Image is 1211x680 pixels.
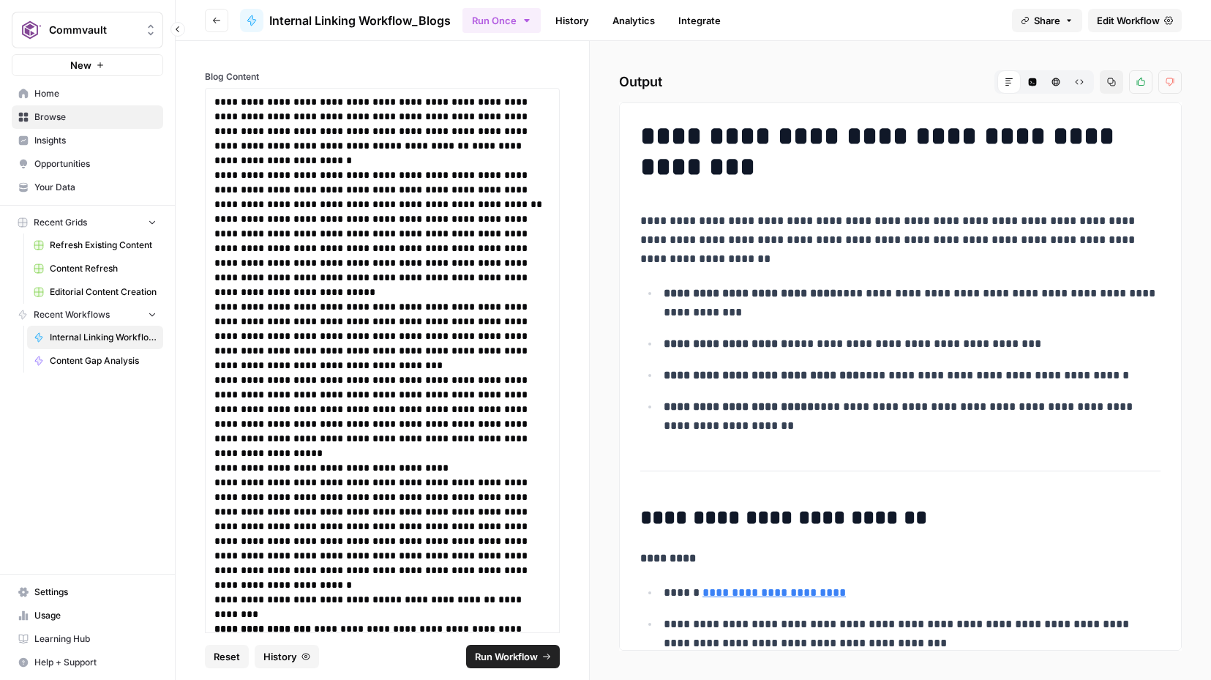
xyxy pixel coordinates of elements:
[214,649,240,664] span: Reset
[12,152,163,176] a: Opportunities
[1088,9,1182,32] a: Edit Workflow
[50,239,157,252] span: Refresh Existing Content
[12,212,163,233] button: Recent Grids
[34,308,110,321] span: Recent Workflows
[255,645,319,668] button: History
[70,58,91,72] span: New
[466,645,560,668] button: Run Workflow
[670,9,730,32] a: Integrate
[34,87,157,100] span: Home
[34,134,157,147] span: Insights
[604,9,664,32] a: Analytics
[12,54,163,76] button: New
[34,609,157,622] span: Usage
[1012,9,1082,32] button: Share
[12,604,163,627] a: Usage
[50,285,157,299] span: Editorial Content Creation
[34,111,157,124] span: Browse
[27,257,163,280] a: Content Refresh
[50,354,157,367] span: Content Gap Analysis
[12,105,163,129] a: Browse
[205,645,249,668] button: Reset
[27,233,163,257] a: Refresh Existing Content
[27,326,163,349] a: Internal Linking Workflow_Blogs
[34,586,157,599] span: Settings
[1097,13,1160,28] span: Edit Workflow
[12,580,163,604] a: Settings
[12,82,163,105] a: Home
[1034,13,1060,28] span: Share
[12,627,163,651] a: Learning Hub
[49,23,138,37] span: Commvault
[34,216,87,229] span: Recent Grids
[205,70,560,83] label: Blog Content
[619,70,1182,94] h2: Output
[50,331,157,344] span: Internal Linking Workflow_Blogs
[462,8,541,33] button: Run Once
[27,349,163,373] a: Content Gap Analysis
[17,17,43,43] img: Commvault Logo
[263,649,297,664] span: History
[240,9,451,32] a: Internal Linking Workflow_Blogs
[269,12,451,29] span: Internal Linking Workflow_Blogs
[34,181,157,194] span: Your Data
[475,649,538,664] span: Run Workflow
[34,656,157,669] span: Help + Support
[34,157,157,171] span: Opportunities
[27,280,163,304] a: Editorial Content Creation
[50,262,157,275] span: Content Refresh
[547,9,598,32] a: History
[34,632,157,646] span: Learning Hub
[12,129,163,152] a: Insights
[12,651,163,674] button: Help + Support
[12,304,163,326] button: Recent Workflows
[12,176,163,199] a: Your Data
[12,12,163,48] button: Workspace: Commvault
